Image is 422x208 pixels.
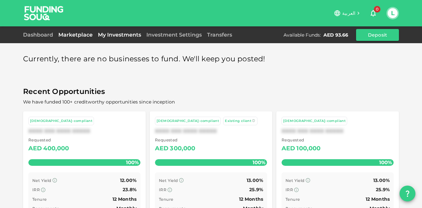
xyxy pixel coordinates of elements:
[282,143,295,154] div: AED
[157,118,219,124] div: [DEMOGRAPHIC_DATA]-compliant
[30,118,92,124] div: [DEMOGRAPHIC_DATA]-compliant
[155,137,196,143] span: Requested
[112,196,136,202] span: 12 Months
[120,177,136,183] span: 12.00%
[32,187,40,192] span: IRR
[159,197,173,202] span: Tenure
[32,197,46,202] span: Tenure
[249,187,263,193] span: 25.9%
[376,187,390,193] span: 25.9%
[283,118,346,124] div: [DEMOGRAPHIC_DATA]-compliant
[284,32,321,38] div: Available Funds :
[282,128,394,134] div: XXXX XXX XXXX XXXXX
[323,32,348,38] div: AED 93.66
[56,32,95,38] a: Marketplace
[388,8,398,18] button: L
[225,119,251,123] span: Existing client
[28,128,140,134] div: XXXX XXX XXXX XXXXX
[23,32,56,38] a: Dashboard
[124,158,140,167] span: 100%
[286,178,305,183] span: Net Yield
[367,7,380,20] button: 0
[43,143,69,154] div: 400,000
[23,99,175,105] span: We have funded 100+ creditworthy opportunities since inception
[400,186,415,201] button: question
[239,196,263,202] span: 12 Months
[373,177,390,183] span: 13.00%
[95,32,144,38] a: My Investments
[159,178,178,183] span: Net Yield
[247,177,263,183] span: 13.00%
[155,143,168,154] div: AED
[356,29,399,41] button: Deposit
[23,85,399,98] span: Recent Opportunities
[170,143,195,154] div: 300,000
[123,187,136,193] span: 23.8%
[144,32,204,38] a: Investment Settings
[374,6,380,13] span: 0
[32,178,51,183] span: Net Yield
[251,158,267,167] span: 100%
[296,143,320,154] div: 100,000
[23,53,265,66] span: Currently, there are no businesses to fund. We'll keep you posted!
[286,197,300,202] span: Tenure
[28,137,69,143] span: Requested
[282,137,321,143] span: Requested
[366,196,390,202] span: 12 Months
[28,143,42,154] div: AED
[155,128,267,134] div: XXXX XXX XXXX XXXXX
[342,10,355,16] span: العربية
[377,158,394,167] span: 100%
[286,187,293,192] span: IRR
[159,187,166,192] span: IRR
[204,32,235,38] a: Transfers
